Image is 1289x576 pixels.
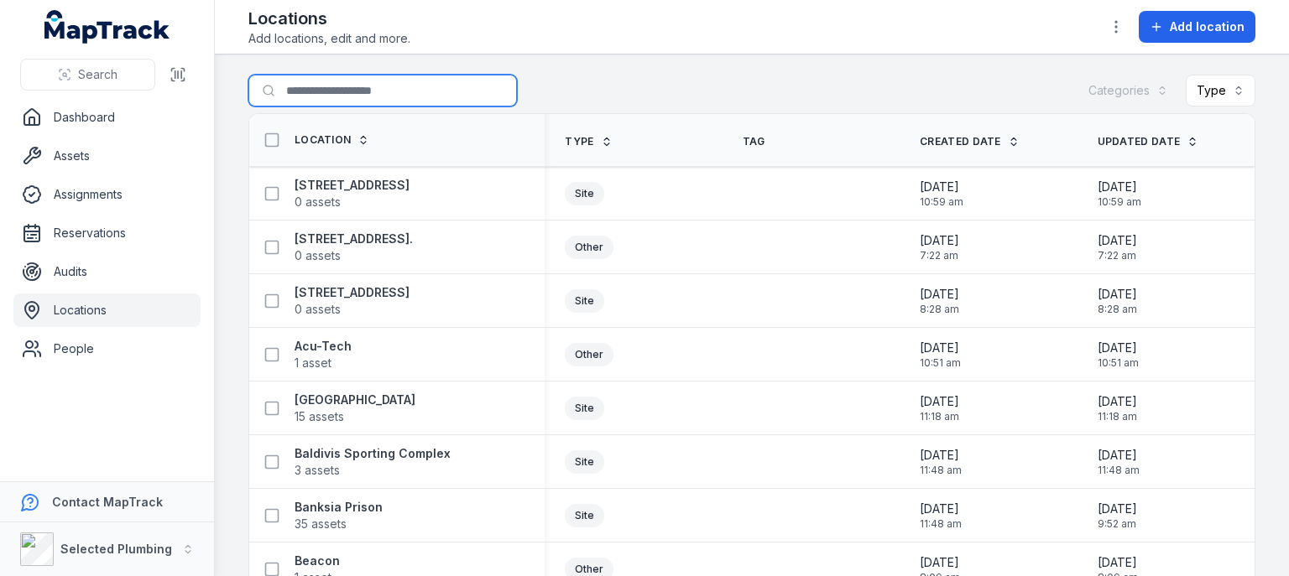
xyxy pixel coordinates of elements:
[295,284,410,318] a: [STREET_ADDRESS]0 assets
[295,133,351,147] span: Location
[920,517,962,531] span: 11:48 am
[1098,517,1137,531] span: 9:52 am
[295,231,413,264] a: [STREET_ADDRESS].0 assets
[920,195,963,209] span: 10:59 am
[13,293,201,327] a: Locations
[565,504,604,527] div: Site
[1098,195,1141,209] span: 10:59 am
[920,447,962,477] time: 1/14/2025, 11:48:37 AM
[295,338,352,371] a: Acu-Tech1 asset
[920,501,962,517] span: [DATE]
[920,393,959,410] span: [DATE]
[1098,464,1140,477] span: 11:48 am
[1098,232,1137,262] time: 8/5/2025, 7:22:38 AM
[1098,179,1141,195] span: [DATE]
[13,216,201,250] a: Reservations
[295,499,383,516] strong: Banksia Prison
[1098,286,1137,316] time: 8/25/2025, 8:28:21 AM
[920,286,959,303] span: [DATE]
[295,462,340,479] span: 3 assets
[295,553,340,569] strong: Beacon
[565,343,613,366] div: Other
[1098,179,1141,209] time: 8/26/2025, 10:59:30 AM
[920,393,959,423] time: 5/8/2025, 11:18:57 AM
[920,303,959,316] span: 8:28 am
[20,59,155,91] button: Search
[920,249,959,262] span: 7:22 am
[1098,340,1139,356] span: [DATE]
[295,284,410,301] strong: [STREET_ADDRESS]
[248,7,410,30] h2: Locations
[1098,135,1181,148] span: Updated Date
[295,516,347,532] span: 35 assets
[44,10,170,44] a: MapTrack
[920,232,959,262] time: 8/5/2025, 7:22:38 AM
[1098,554,1138,571] span: [DATE]
[920,356,961,370] span: 10:51 am
[920,340,961,370] time: 8/1/2025, 10:51:36 AM
[1098,393,1137,423] time: 5/8/2025, 11:18:57 AM
[295,194,341,210] span: 0 assets
[565,450,604,474] div: Site
[920,447,962,464] span: [DATE]
[920,501,962,531] time: 1/14/2025, 11:48:21 AM
[13,178,201,211] a: Assignments
[920,179,963,195] span: [DATE]
[295,231,413,247] strong: [STREET_ADDRESS].
[295,408,344,425] span: 15 assets
[743,135,765,148] span: Tag
[295,445,451,479] a: Baldivis Sporting Complex3 assets
[13,101,201,134] a: Dashboard
[565,236,613,259] div: Other
[295,499,383,532] a: Banksia Prison35 assets
[565,135,593,148] span: Type
[920,179,963,209] time: 8/26/2025, 10:59:30 AM
[1098,410,1137,423] span: 11:18 am
[565,135,612,148] a: Type
[920,340,961,356] span: [DATE]
[920,135,1020,148] a: Created Date
[13,139,201,173] a: Assets
[248,30,410,47] span: Add locations, edit and more.
[295,392,415,408] strong: [GEOGRAPHIC_DATA]
[920,554,960,571] span: [DATE]
[295,445,451,462] strong: Baldivis Sporting Complex
[920,232,959,249] span: [DATE]
[565,289,604,313] div: Site
[295,392,415,425] a: [GEOGRAPHIC_DATA]15 assets
[295,301,341,318] span: 0 assets
[1098,501,1137,531] time: 5/13/2025, 9:52:15 AM
[1098,249,1137,262] span: 7:22 am
[920,410,959,423] span: 11:18 am
[565,397,604,420] div: Site
[920,135,1001,148] span: Created Date
[295,177,410,210] a: [STREET_ADDRESS]0 assets
[1098,340,1139,370] time: 8/1/2025, 10:51:36 AM
[295,177,410,194] strong: [STREET_ADDRESS]
[295,247,341,264] span: 0 assets
[1139,11,1255,43] button: Add location
[13,255,201,288] a: Audits
[52,495,163,509] strong: Contact MapTrack
[565,182,604,205] div: Site
[1098,447,1140,464] span: [DATE]
[295,338,352,355] strong: Acu-Tech
[60,542,172,556] strong: Selected Plumbing
[920,286,959,316] time: 8/25/2025, 8:28:21 AM
[1170,18,1245,35] span: Add location
[1098,501,1137,517] span: [DATE]
[1098,135,1199,148] a: Updated Date
[1098,232,1137,249] span: [DATE]
[1098,286,1137,303] span: [DATE]
[1098,303,1137,316] span: 8:28 am
[295,133,369,147] a: Location
[295,355,331,371] span: 1 asset
[1098,356,1139,370] span: 10:51 am
[1186,75,1255,106] button: Type
[1098,447,1140,477] time: 1/14/2025, 11:48:37 AM
[1098,393,1137,410] span: [DATE]
[13,332,201,366] a: People
[920,464,962,477] span: 11:48 am
[78,66,117,83] span: Search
